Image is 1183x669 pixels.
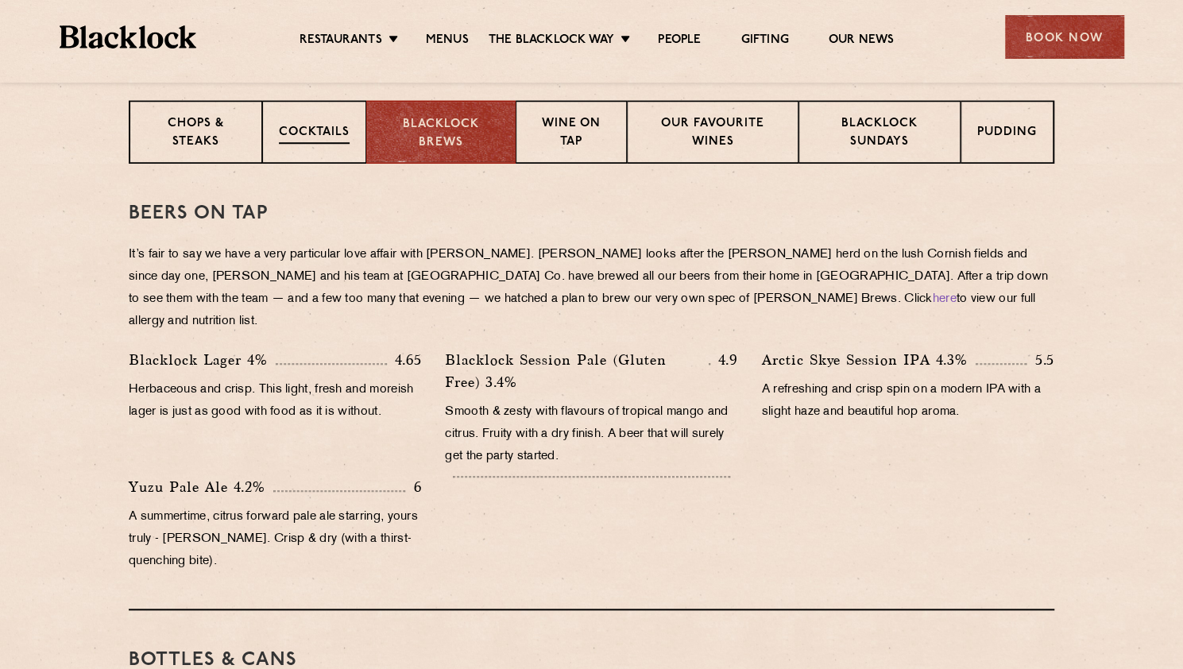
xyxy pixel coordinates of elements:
div: Book Now [1005,15,1124,59]
a: The Blacklock Way [489,33,614,50]
h3: Beers on tap [129,203,1054,224]
a: here [933,293,957,305]
p: Smooth & zesty with flavours of tropical mango and citrus. Fruity with a dry finish. A beer that ... [445,401,737,468]
p: Herbaceous and crisp. This light, fresh and moreish lager is just as good with food as it is with... [129,379,421,423]
p: Blacklock Brews [383,116,499,152]
a: Restaurants [300,33,382,50]
img: BL_Textured_Logo-footer-cropped.svg [60,25,197,48]
p: 4.9 [710,350,738,370]
a: Menus [426,33,469,50]
p: 6 [405,477,421,497]
p: Blacklock Lager 4% [129,349,276,371]
p: A summertime, citrus forward pale ale starring, yours truly - [PERSON_NAME]. Crisp & dry (with a ... [129,506,421,573]
a: Gifting [740,33,788,50]
p: Cocktails [279,124,350,144]
p: A refreshing and crisp spin on a modern IPA with a slight haze and beautiful hop aroma. [762,379,1054,423]
p: Blacklock Sundays [815,115,944,153]
a: People [658,33,701,50]
p: Chops & Steaks [146,115,245,153]
p: Pudding [977,124,1037,144]
p: It’s fair to say we have a very particular love affair with [PERSON_NAME]. [PERSON_NAME] looks af... [129,244,1054,333]
p: Arctic Skye Session IPA 4.3% [762,349,976,371]
p: 4.65 [387,350,421,370]
p: Wine on Tap [532,115,610,153]
a: Our News [829,33,895,50]
p: Blacklock Session Pale (Gluten Free) 3.4% [445,349,709,393]
p: 5.5 [1026,350,1054,370]
p: Yuzu Pale Ale 4.2% [129,476,273,498]
p: Our favourite wines [644,115,781,153]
